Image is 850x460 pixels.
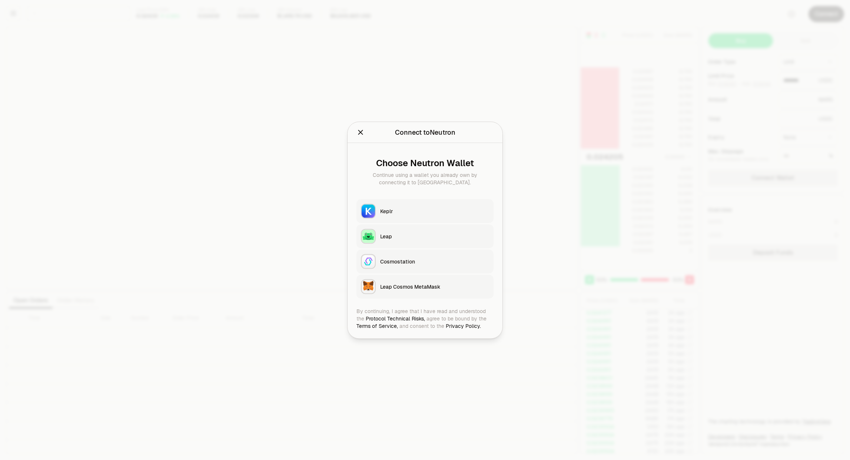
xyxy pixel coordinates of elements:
[356,275,494,298] button: Leap Cosmos MetaMaskLeap Cosmos MetaMask
[362,280,375,293] img: Leap Cosmos MetaMask
[366,315,425,322] a: Protocol Technical Risks,
[362,158,488,168] div: Choose Neutron Wallet
[356,249,494,273] button: CosmostationCosmostation
[356,224,494,248] button: LeapLeap
[356,322,398,329] a: Terms of Service,
[356,307,494,329] div: By continuing, I agree that I have read and understood the agree to be bound by the and consent t...
[395,127,455,137] div: Connect to Neutron
[446,322,481,329] a: Privacy Policy.
[362,229,375,243] img: Leap
[362,171,488,186] div: Continue using a wallet you already own by connecting it to [GEOGRAPHIC_DATA].
[380,283,489,290] div: Leap Cosmos MetaMask
[356,199,494,223] button: KeplrKeplr
[380,258,489,265] div: Cosmostation
[362,204,375,218] img: Keplr
[380,232,489,240] div: Leap
[356,127,365,137] button: Close
[362,255,375,268] img: Cosmostation
[380,207,489,215] div: Keplr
